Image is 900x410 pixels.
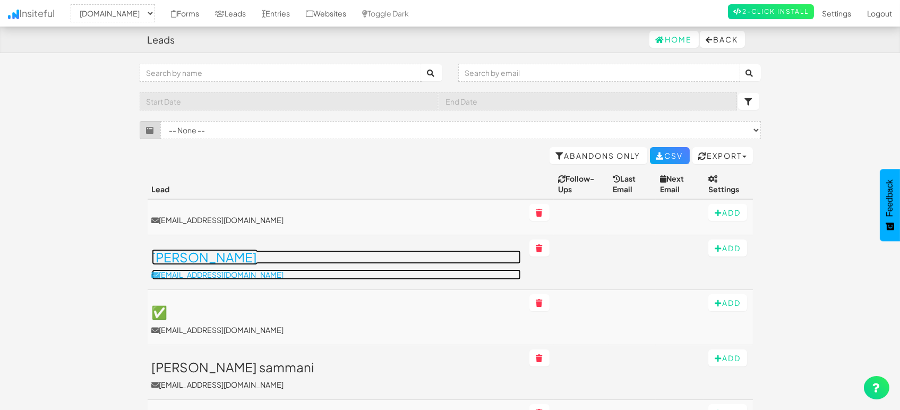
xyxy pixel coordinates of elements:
img: icon.png [8,10,19,19]
input: Search by name [140,64,422,82]
p: [EMAIL_ADDRESS][DOMAIN_NAME] [152,379,521,390]
button: Back [700,31,745,48]
a: 2-Click Install [728,4,814,19]
button: Export [692,147,753,164]
button: Add [708,294,747,311]
button: Add [708,349,747,366]
h4: Leads [148,35,175,45]
th: Last Email [608,169,656,199]
button: Feedback - Show survey [880,169,900,241]
h3: ✅ [152,305,521,319]
p: [EMAIL_ADDRESS][DOMAIN_NAME] [152,324,521,335]
th: Lead [148,169,526,199]
h3: [PERSON_NAME] sammani [152,360,521,374]
h3: [PERSON_NAME] [152,250,521,264]
button: Add [708,204,747,221]
a: [PERSON_NAME] sammani[EMAIL_ADDRESS][DOMAIN_NAME] [152,360,521,390]
a: [PERSON_NAME][EMAIL_ADDRESS][DOMAIN_NAME] [152,250,521,280]
a: CSV [650,147,690,164]
a: ✅[EMAIL_ADDRESS][DOMAIN_NAME] [152,305,521,335]
a: [EMAIL_ADDRESS][DOMAIN_NAME] [152,215,521,225]
th: Next Email [656,169,704,199]
input: Start Date [140,92,438,110]
input: End Date [439,92,737,110]
p: [EMAIL_ADDRESS][DOMAIN_NAME] [152,269,521,280]
th: Follow-Ups [554,169,608,199]
a: Abandons Only [550,147,647,164]
button: Add [708,240,747,257]
span: Feedback [885,180,895,217]
a: Home [649,31,699,48]
input: Search by email [458,64,740,82]
th: Settings [704,169,752,199]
